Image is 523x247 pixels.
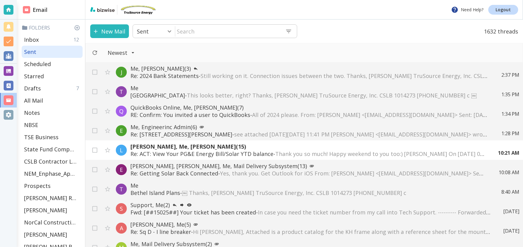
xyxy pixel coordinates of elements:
[22,82,83,94] div: Drafts7
[24,231,67,238] p: [PERSON_NAME]
[24,146,76,153] p: State Fund Compensation
[498,150,519,156] p: 10:21 AM
[24,48,36,55] p: Sent
[501,72,519,78] p: 2:37 PM
[130,170,486,177] p: Re: Getting Solar Back Connected -
[130,65,489,72] p: Me, [PERSON_NAME] (3)
[503,208,519,215] p: [DATE]
[22,168,83,180] div: NEM_Enphase_Applications
[22,216,83,228] div: NorCal Construction
[101,46,141,59] button: Filter
[89,47,100,58] button: Refresh
[24,121,38,129] p: NBSE
[24,36,39,43] p: Inbox
[22,204,83,216] div: [PERSON_NAME]
[24,219,76,226] p: NorCal Construction
[187,92,477,99] span: This looks better, right? Thanks, [PERSON_NAME] TruSource Energy, Inc. CSLB 1014273 [PHONE_NUMBER...
[120,5,156,15] img: TruSource Energy, Inc.
[22,34,83,46] div: Inbox12
[22,228,83,241] div: [PERSON_NAME]
[501,189,519,195] p: 8:40 AM
[130,162,486,170] p: [PERSON_NAME], [PERSON_NAME], Me, Mail Delivery Subsystem (13)
[22,24,83,31] p: Folders
[24,158,76,165] p: CSLB Contractor License
[137,28,149,35] p: Sent
[130,189,489,196] p: Bethel Island Plans -
[503,228,519,234] p: [DATE]
[22,192,83,204] div: [PERSON_NAME] Residence
[120,146,123,154] p: L
[130,209,491,216] p: Fwd: [##15025##] Your ticket has been created -
[187,203,192,207] svg: Your most recent message has not been opened yet
[22,131,83,143] div: TSE Business
[130,123,489,131] p: Me, Engineerinc Admin (6)
[119,185,123,193] p: T
[24,60,51,68] p: Scheduled
[90,24,129,38] button: New Mail
[22,94,83,107] div: All Mail
[76,85,81,92] p: 7
[488,5,518,15] a: Logout
[22,155,83,168] div: CSLB Contractor License
[120,127,123,134] p: E
[24,97,43,104] p: All Mail
[24,109,40,116] p: Notes
[119,88,123,95] p: T
[23,6,48,14] h2: Email
[501,130,519,137] p: 1:28 PM
[22,119,83,131] div: NBSE
[22,70,83,82] div: Starred
[130,150,486,157] p: Re: ACT: View Your PG&E Energy Bill/Solar YTD balance -
[130,84,489,92] p: Me
[130,72,489,79] p: Re: 2024 Bank Statements -
[130,228,491,235] p: Re: Sq D - I line breaker -
[480,24,518,38] p: 1632 threads
[90,7,115,12] img: bizwise
[23,6,30,13] img: DashboardSidebarEmail.svg
[22,46,83,58] div: Sent
[24,133,59,141] p: TSE Business
[130,143,486,150] p: [PERSON_NAME], Me, [PERSON_NAME] (15)
[499,169,519,176] p: 10:08 AM
[22,58,83,70] div: Scheduled
[24,182,51,189] p: Prospects
[130,92,489,99] p: [GEOGRAPHIC_DATA] -
[24,72,44,80] p: Starred
[73,36,81,43] p: 12
[24,206,67,214] p: [PERSON_NAME]
[22,143,83,155] div: State Fund Compensation
[121,69,122,76] p: J
[130,182,489,189] p: Me
[120,224,123,232] p: A
[24,85,41,92] p: Drafts
[182,189,406,196] span: ￼ Thanks, [PERSON_NAME] TruSource Energy, Inc. CSLB 1014273 [PHONE_NUMBER] c
[175,25,280,37] input: Search
[496,8,511,12] p: Logout
[120,166,123,173] p: E
[120,205,123,212] p: S
[130,131,489,138] p: Re: [STREET_ADDRESS][PERSON_NAME] -
[22,180,83,192] div: Prospects
[24,194,76,202] p: [PERSON_NAME] Residence
[130,221,491,228] p: [PERSON_NAME], Me (5)
[501,111,519,117] p: 1:34 PM
[119,108,123,115] p: Q
[130,104,489,111] p: QuickBooks Online, Me, [PERSON_NAME] (7)
[130,111,489,118] p: RE: Confirm: You invited a user to QuickBooks -
[501,91,519,98] p: 1:35 PM
[451,6,483,13] p: Need Help?
[130,201,491,209] p: Support, Me (2)
[22,107,83,119] div: Notes
[24,170,76,177] p: NEM_Enphase_Applications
